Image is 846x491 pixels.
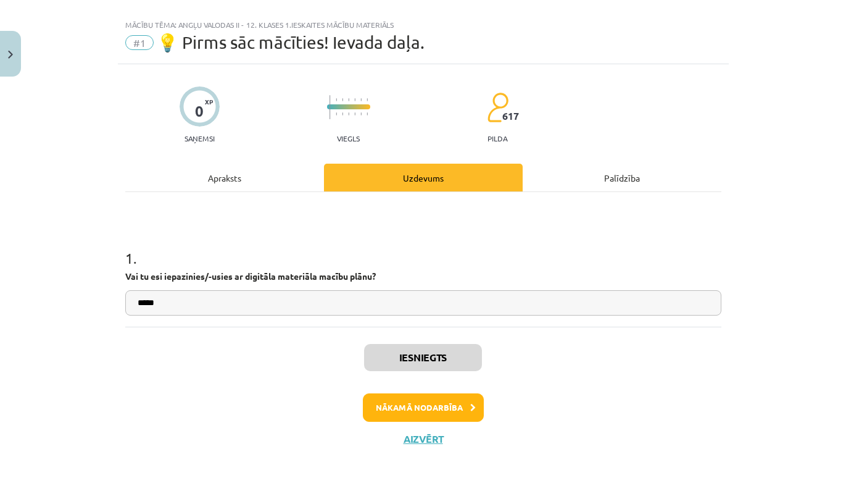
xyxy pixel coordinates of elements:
[364,344,482,371] button: Iesniegts
[342,112,343,115] img: icon-short-line-57e1e144782c952c97e751825c79c345078a6d821885a25fce030b3d8c18986b.svg
[342,98,343,101] img: icon-short-line-57e1e144782c952c97e751825c79c345078a6d821885a25fce030b3d8c18986b.svg
[125,228,721,266] h1: 1 .
[354,112,355,115] img: icon-short-line-57e1e144782c952c97e751825c79c345078a6d821885a25fce030b3d8c18986b.svg
[360,112,362,115] img: icon-short-line-57e1e144782c952c97e751825c79c345078a6d821885a25fce030b3d8c18986b.svg
[330,95,331,119] img: icon-long-line-d9ea69661e0d244f92f715978eff75569469978d946b2353a9bb055b3ed8787d.svg
[487,92,508,123] img: students-c634bb4e5e11cddfef0936a35e636f08e4e9abd3cc4e673bd6f9a4125e45ecb1.svg
[400,433,447,445] button: Aizvērt
[363,393,484,422] button: Nākamā nodarbība
[336,98,337,101] img: icon-short-line-57e1e144782c952c97e751825c79c345078a6d821885a25fce030b3d8c18986b.svg
[125,20,721,29] div: Mācību tēma: Angļu valodas ii - 12. klases 1.ieskaites mācību materiāls
[336,112,337,115] img: icon-short-line-57e1e144782c952c97e751825c79c345078a6d821885a25fce030b3d8c18986b.svg
[487,134,507,143] p: pilda
[367,112,368,115] img: icon-short-line-57e1e144782c952c97e751825c79c345078a6d821885a25fce030b3d8c18986b.svg
[180,134,220,143] p: Saņemsi
[125,164,324,191] div: Apraksts
[348,98,349,101] img: icon-short-line-57e1e144782c952c97e751825c79c345078a6d821885a25fce030b3d8c18986b.svg
[360,98,362,101] img: icon-short-line-57e1e144782c952c97e751825c79c345078a6d821885a25fce030b3d8c18986b.svg
[8,51,13,59] img: icon-close-lesson-0947bae3869378f0d4975bcd49f059093ad1ed9edebbc8119c70593378902aed.svg
[125,35,154,50] span: #1
[502,111,519,122] span: 617
[125,271,376,282] strong: Vai tu esi iepazinies/-usies ar digitāla materiāla macību plānu?
[523,164,721,191] div: Palīdzība
[337,134,360,143] p: Viegls
[324,164,523,191] div: Uzdevums
[367,98,368,101] img: icon-short-line-57e1e144782c952c97e751825c79c345078a6d821885a25fce030b3d8c18986b.svg
[157,32,425,52] span: 💡 Pirms sāc mācīties! Ievada daļa.
[205,98,213,105] span: XP
[354,98,355,101] img: icon-short-line-57e1e144782c952c97e751825c79c345078a6d821885a25fce030b3d8c18986b.svg
[348,112,349,115] img: icon-short-line-57e1e144782c952c97e751825c79c345078a6d821885a25fce030b3d8c18986b.svg
[195,103,204,120] div: 0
